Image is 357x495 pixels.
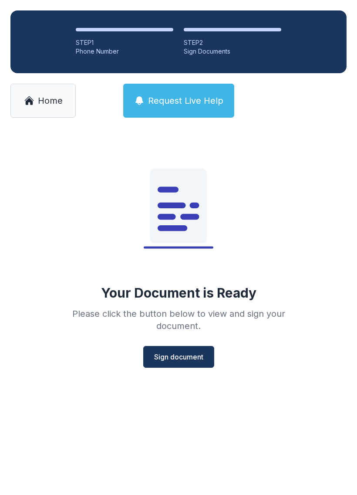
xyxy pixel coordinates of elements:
[184,47,281,56] div: Sign Documents
[184,38,281,47] div: STEP 2
[101,285,256,301] div: Your Document is Ready
[76,47,173,56] div: Phone Number
[154,352,203,362] span: Sign document
[148,95,223,107] span: Request Live Help
[38,95,63,107] span: Home
[76,38,173,47] div: STEP 1
[53,308,304,332] div: Please click the button below to view and sign your document.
